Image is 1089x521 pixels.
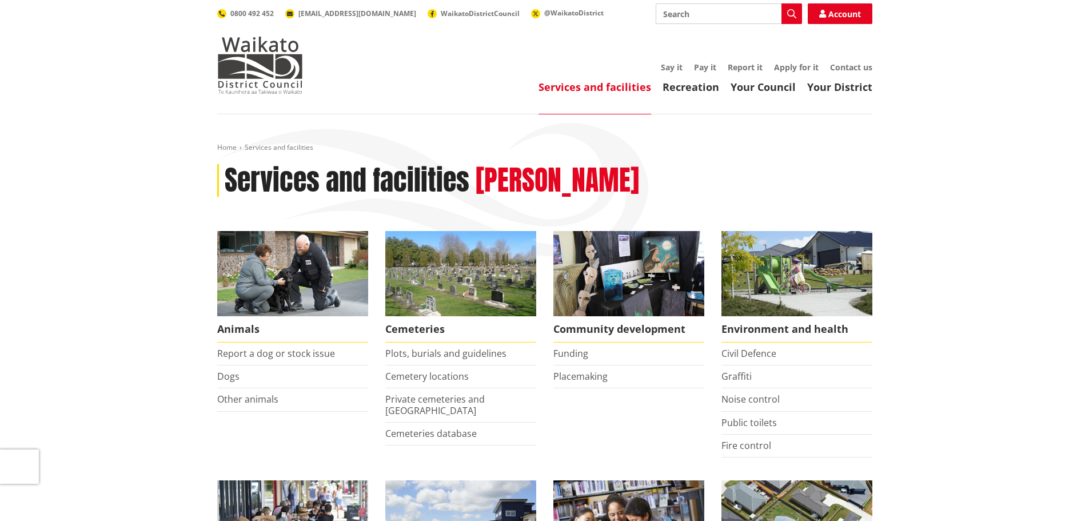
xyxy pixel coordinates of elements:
[721,370,752,383] a: Graffiti
[553,370,608,383] a: Placemaking
[553,231,704,343] a: Matariki Travelling Suitcase Art Exhibition Community development
[385,231,536,316] img: Huntly Cemetery
[428,9,520,18] a: WaikatoDistrictCouncil
[285,9,416,18] a: [EMAIL_ADDRESS][DOMAIN_NAME]
[721,347,776,360] a: Civil Defence
[385,231,536,343] a: Huntly Cemetery Cemeteries
[721,439,771,452] a: Fire control
[1036,473,1078,514] iframe: Messenger Launcher
[656,3,802,24] input: Search input
[230,9,274,18] span: 0800 492 452
[774,62,819,73] a: Apply for it
[553,316,704,343] span: Community development
[721,416,777,429] a: Public toilets
[217,370,240,383] a: Dogs
[225,164,469,197] h1: Services and facilities
[553,231,704,316] img: Matariki Travelling Suitcase Art Exhibition
[217,9,274,18] a: 0800 492 452
[731,80,796,94] a: Your Council
[217,142,237,152] a: Home
[217,393,278,405] a: Other animals
[553,347,588,360] a: Funding
[808,3,872,24] a: Account
[245,142,313,152] span: Services and facilities
[385,370,469,383] a: Cemetery locations
[721,231,872,343] a: New housing in Pokeno Environment and health
[217,231,368,343] a: Waikato District Council Animal Control team Animals
[721,316,872,343] span: Environment and health
[217,347,335,360] a: Report a dog or stock issue
[385,347,506,360] a: Plots, burials and guidelines
[217,143,872,153] nav: breadcrumb
[830,62,872,73] a: Contact us
[531,8,604,18] a: @WaikatoDistrict
[441,9,520,18] span: WaikatoDistrictCouncil
[217,37,303,94] img: Waikato District Council - Te Kaunihera aa Takiwaa o Waikato
[807,80,872,94] a: Your District
[663,80,719,94] a: Recreation
[298,9,416,18] span: [EMAIL_ADDRESS][DOMAIN_NAME]
[728,62,763,73] a: Report it
[661,62,683,73] a: Say it
[217,316,368,343] span: Animals
[721,393,780,405] a: Noise control
[538,80,651,94] a: Services and facilities
[385,393,485,416] a: Private cemeteries and [GEOGRAPHIC_DATA]
[544,8,604,18] span: @WaikatoDistrict
[217,231,368,316] img: Animal Control
[694,62,716,73] a: Pay it
[385,427,477,440] a: Cemeteries database
[476,164,639,197] h2: [PERSON_NAME]
[385,316,536,343] span: Cemeteries
[721,231,872,316] img: New housing in Pokeno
